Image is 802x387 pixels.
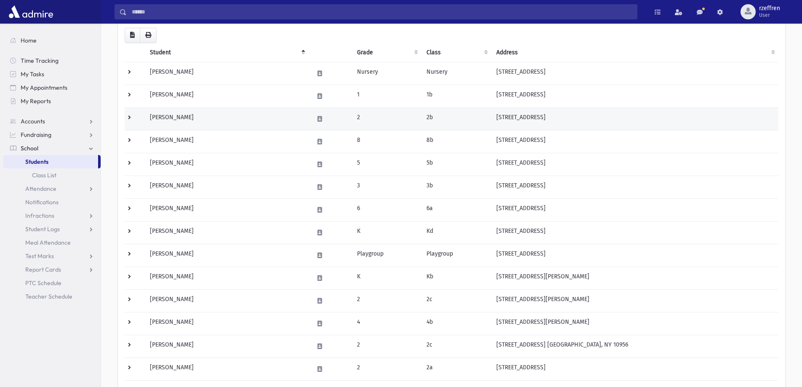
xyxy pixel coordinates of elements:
[759,5,780,12] span: rzeffren
[352,62,421,85] td: Nursery
[421,198,491,221] td: 6a
[491,335,778,358] td: [STREET_ADDRESS] [GEOGRAPHIC_DATA], NY 10956
[25,185,56,192] span: Attendance
[421,335,491,358] td: 2c
[352,312,421,335] td: 4
[421,130,491,153] td: 8b
[491,153,778,176] td: [STREET_ADDRESS]
[145,267,309,289] td: [PERSON_NAME]
[25,212,54,219] span: Infractions
[3,195,101,209] a: Notifications
[421,358,491,380] td: 2a
[3,249,101,263] a: Test Marks
[491,267,778,289] td: [STREET_ADDRESS][PERSON_NAME]
[3,141,101,155] a: School
[21,57,59,64] span: Time Tracking
[491,289,778,312] td: [STREET_ADDRESS][PERSON_NAME]
[3,168,101,182] a: Class List
[421,153,491,176] td: 5b
[352,176,421,198] td: 3
[421,221,491,244] td: Kd
[3,128,101,141] a: Fundraising
[352,130,421,153] td: 8
[3,276,101,290] a: PTC Schedule
[491,62,778,85] td: [STREET_ADDRESS]
[25,252,54,260] span: Test Marks
[491,358,778,380] td: [STREET_ADDRESS]
[145,176,309,198] td: [PERSON_NAME]
[25,279,61,287] span: PTC Schedule
[491,43,778,62] th: Address: activate to sort column ascending
[21,117,45,125] span: Accounts
[25,266,61,273] span: Report Cards
[491,85,778,107] td: [STREET_ADDRESS]
[352,107,421,130] td: 2
[145,312,309,335] td: [PERSON_NAME]
[21,97,51,105] span: My Reports
[3,209,101,222] a: Infractions
[7,3,55,20] img: AdmirePro
[491,130,778,153] td: [STREET_ADDRESS]
[352,85,421,107] td: 1
[25,239,71,246] span: Meal Attendance
[491,312,778,335] td: [STREET_ADDRESS][PERSON_NAME]
[25,198,59,206] span: Notifications
[21,84,67,91] span: My Appointments
[352,43,421,62] th: Grade: activate to sort column ascending
[3,222,101,236] a: Student Logs
[21,37,37,44] span: Home
[3,81,101,94] a: My Appointments
[421,176,491,198] td: 3b
[3,182,101,195] a: Attendance
[352,244,421,267] td: Playgroup
[3,290,101,303] a: Teacher Schedule
[421,289,491,312] td: 2c
[145,130,309,153] td: [PERSON_NAME]
[421,62,491,85] td: Nursery
[140,28,157,43] button: Print
[3,34,101,47] a: Home
[21,131,51,139] span: Fundraising
[145,289,309,312] td: [PERSON_NAME]
[352,335,421,358] td: 2
[491,244,778,267] td: [STREET_ADDRESS]
[145,335,309,358] td: [PERSON_NAME]
[3,155,98,168] a: Students
[421,244,491,267] td: Playgroup
[352,221,421,244] td: K
[3,94,101,108] a: My Reports
[25,225,60,233] span: Student Logs
[145,85,309,107] td: [PERSON_NAME]
[352,358,421,380] td: 2
[491,198,778,221] td: [STREET_ADDRESS]
[125,28,140,43] button: CSV
[491,107,778,130] td: [STREET_ADDRESS]
[145,221,309,244] td: [PERSON_NAME]
[352,289,421,312] td: 2
[145,153,309,176] td: [PERSON_NAME]
[21,70,44,78] span: My Tasks
[491,221,778,244] td: [STREET_ADDRESS]
[421,43,491,62] th: Class: activate to sort column ascending
[145,43,309,62] th: Student: activate to sort column descending
[421,107,491,130] td: 2b
[421,267,491,289] td: Kb
[421,312,491,335] td: 4b
[3,236,101,249] a: Meal Attendance
[127,4,637,19] input: Search
[3,54,101,67] a: Time Tracking
[145,62,309,85] td: [PERSON_NAME]
[145,107,309,130] td: [PERSON_NAME]
[21,144,38,152] span: School
[421,85,491,107] td: 1b
[352,198,421,221] td: 6
[145,244,309,267] td: [PERSON_NAME]
[145,358,309,380] td: [PERSON_NAME]
[3,263,101,276] a: Report Cards
[25,158,48,165] span: Students
[145,198,309,221] td: [PERSON_NAME]
[759,12,780,19] span: User
[3,67,101,81] a: My Tasks
[352,153,421,176] td: 5
[352,267,421,289] td: K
